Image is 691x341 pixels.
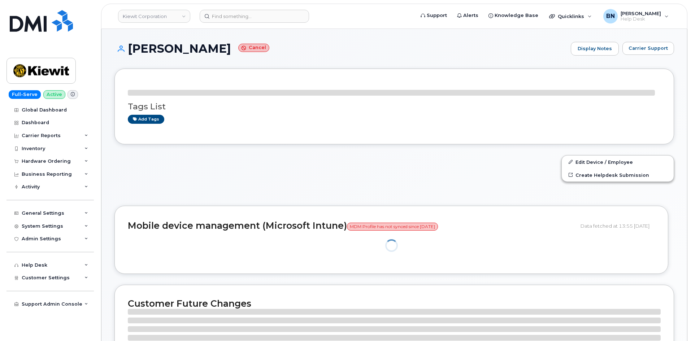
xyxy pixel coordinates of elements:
h2: Mobile device management (Microsoft Intune) [128,221,575,231]
small: Cancel [238,44,269,52]
h1: [PERSON_NAME] [114,42,567,55]
span: MDM Profile has not synced since [DATE] [347,223,438,231]
a: Edit Device / Employee [562,156,674,169]
span: Carrier Support [629,45,668,52]
a: Create Helpdesk Submission [562,169,674,182]
a: Add tags [128,115,164,124]
h3: Tags List [128,102,661,111]
a: Display Notes [571,42,619,56]
div: Data fetched at 13:55 [DATE] [581,219,655,233]
h2: Customer Future Changes [128,298,661,309]
button: Carrier Support [622,42,674,55]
